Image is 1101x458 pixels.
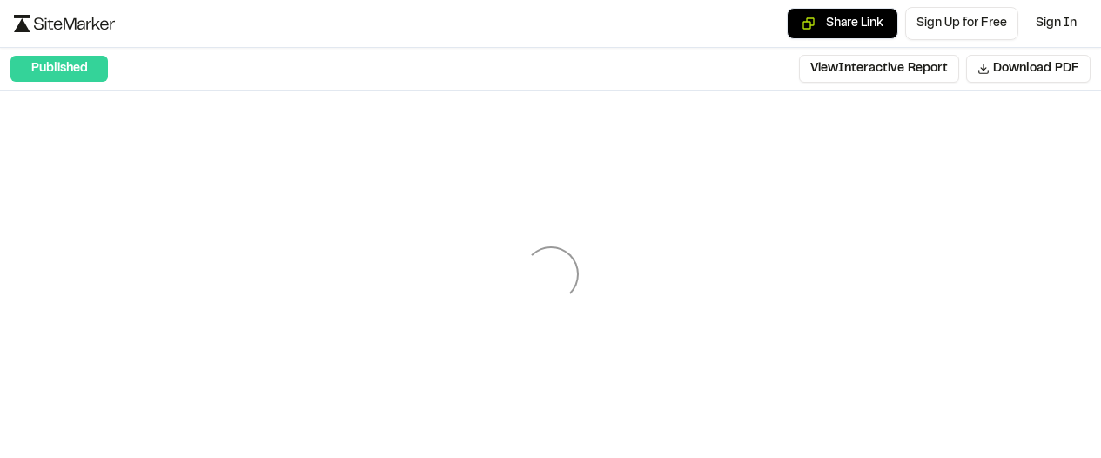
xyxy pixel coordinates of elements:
a: Sign In [1025,8,1087,39]
button: Download PDF [966,55,1091,83]
div: Published [10,56,108,82]
button: ViewInteractive Report [799,55,959,83]
button: Copy share link [787,8,898,39]
a: Sign Up for Free [905,7,1018,40]
span: Download PDF [993,59,1079,78]
img: logo-black-rebrand.svg [14,15,115,32]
